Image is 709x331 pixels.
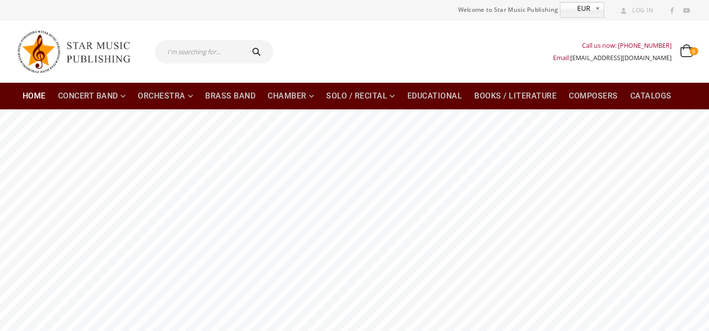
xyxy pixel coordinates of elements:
[262,83,320,109] a: Chamber
[320,83,401,109] a: Solo / Recital
[458,2,558,17] span: Welcome to Star Music Publishing
[17,26,140,78] img: Star Music Publishing
[52,83,132,109] a: Concert Band
[690,47,698,55] span: 0
[155,40,242,64] input: I'm searching for...
[199,83,261,109] a: Brass Band
[468,83,562,109] a: Books / Literature
[132,83,199,109] a: Orchestra
[553,52,672,64] div: Email:
[624,83,678,109] a: Catalogs
[680,4,693,17] a: Youtube
[570,54,672,62] a: [EMAIL_ADDRESS][DOMAIN_NAME]
[401,83,468,109] a: Educational
[553,39,672,52] div: Call us now: [PHONE_NUMBER]
[563,83,624,109] a: Composers
[560,2,591,14] span: EUR
[666,4,678,17] a: Facebook
[242,40,274,64] button: Search
[617,4,653,17] a: Log In
[17,83,52,109] a: Home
